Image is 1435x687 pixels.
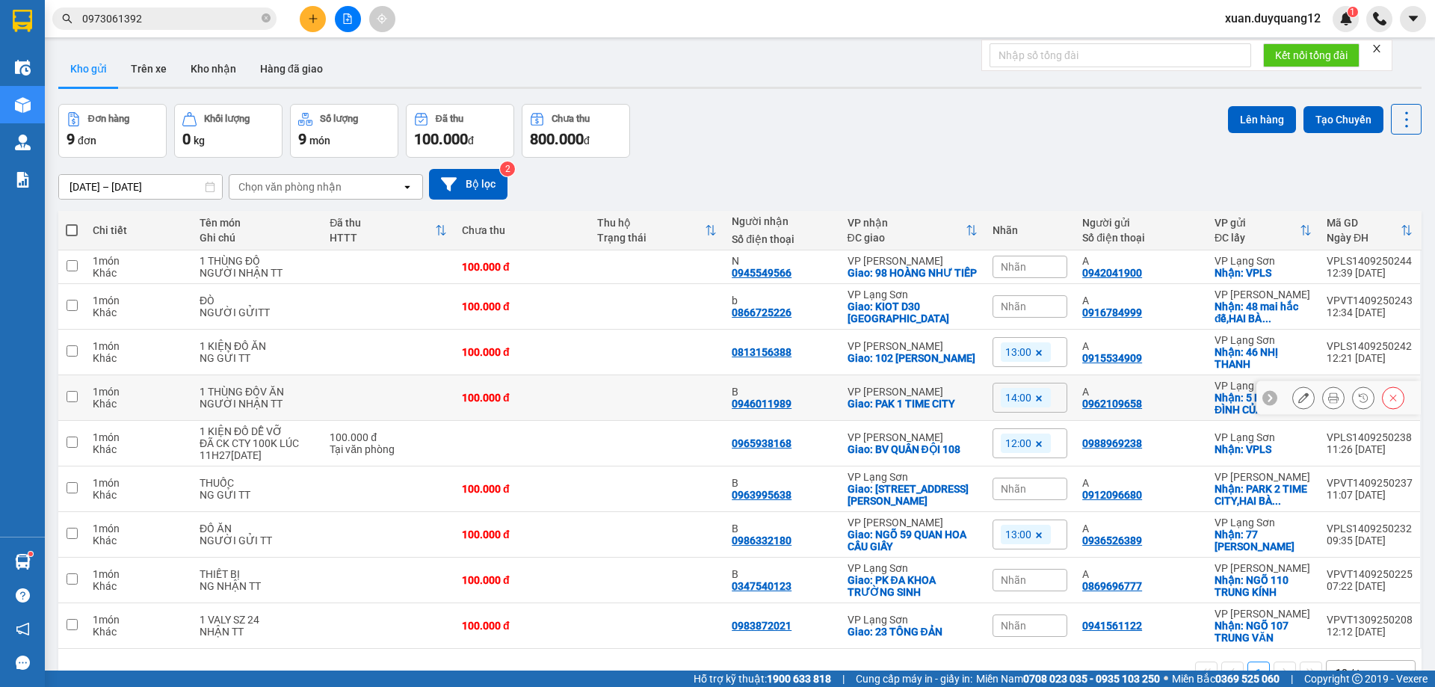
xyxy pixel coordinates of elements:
[522,104,630,158] button: Chưa thu800.000đ
[848,614,978,626] div: VP Lạng Sơn
[93,340,185,352] div: 1 món
[1371,43,1382,54] span: close
[848,232,966,244] div: ĐC giao
[1228,106,1296,133] button: Lên hàng
[58,51,119,87] button: Kho gửi
[1082,523,1200,534] div: A
[200,217,315,229] div: Tên món
[462,483,582,495] div: 100.000 đ
[1005,528,1031,541] span: 13:00
[1327,534,1413,546] div: 09:35 [DATE]
[694,671,831,687] span: Hỗ trợ kỹ thuật:
[530,130,584,148] span: 800.000
[1215,431,1312,443] div: VP Lạng Sơn
[732,386,832,398] div: B
[848,443,978,455] div: Giao: BV QUÂN ĐỘI 108
[93,352,185,364] div: Khác
[732,580,791,592] div: 0347540123
[1082,352,1142,364] div: 0915534909
[1215,483,1312,507] div: Nhận: PARK 2 TIME CITY,HAI BÀ TRƯNG,HÀ NỘI
[342,13,353,24] span: file-add
[369,6,395,32] button: aim
[1082,217,1200,229] div: Người gửi
[848,289,978,301] div: VP Lạng Sơn
[1319,211,1420,250] th: Toggle SortBy
[1082,255,1200,267] div: A
[1001,301,1026,312] span: Nhãn
[15,97,31,113] img: warehouse-icon
[1327,255,1413,267] div: VPLS1409250244
[174,104,283,158] button: Khối lượng0kg
[1082,295,1200,306] div: A
[200,523,315,534] div: ĐỒ ĂN
[732,568,832,580] div: B
[28,552,33,556] sup: 1
[584,135,590,147] span: đ
[330,217,435,229] div: Đã thu
[1327,352,1413,364] div: 12:21 [DATE]
[1327,232,1401,244] div: Ngày ĐH
[1215,620,1312,644] div: Nhận: NGÕ 107 TRUNG VĂN
[78,135,96,147] span: đơn
[1327,626,1413,638] div: 12:12 [DATE]
[200,306,315,318] div: NGƯỜI GỬITT
[1348,7,1358,17] sup: 1
[732,267,791,279] div: 0945549566
[248,51,335,87] button: Hàng đã giao
[1272,495,1281,507] span: ...
[1339,12,1353,25] img: icon-new-feature
[732,233,832,245] div: Số điện thoại
[848,431,978,443] div: VP [PERSON_NAME]
[58,104,167,158] button: Đơn hàng9đơn
[1327,340,1413,352] div: VPLS1409250242
[1215,301,1312,324] div: Nhận: 48 mai hắc đế,HAI BÀ TRƯNG,HÀ NỘI
[1215,392,1312,416] div: Nhận: 5 LƯƠNG ĐÌNH CỦA
[1327,431,1413,443] div: VPLS1409250238
[15,135,31,150] img: warehouse-icon
[1215,289,1312,301] div: VP [PERSON_NAME]
[1336,665,1382,680] div: 10 / trang
[1291,671,1293,687] span: |
[462,346,582,358] div: 100.000 đ
[1001,574,1026,586] span: Nhãn
[1082,620,1142,632] div: 0941561122
[732,398,791,410] div: 0946011989
[732,215,832,227] div: Người nhận
[200,340,315,352] div: 1 KIỆN ĐỒ ĂN
[732,489,791,501] div: 0963995638
[320,114,358,124] div: Số lượng
[93,295,185,306] div: 1 món
[1213,9,1333,28] span: xuan.duyquang12
[1373,12,1386,25] img: phone-icon
[848,626,978,638] div: Giao: 23 TÔNG ĐẢN
[840,211,986,250] th: Toggle SortBy
[468,135,474,147] span: đ
[1005,345,1031,359] span: 13:00
[179,51,248,87] button: Kho nhận
[1407,12,1420,25] span: caret-down
[1292,386,1315,409] div: Sửa đơn hàng
[1082,386,1200,398] div: A
[848,471,978,483] div: VP Lạng Sơn
[1327,614,1413,626] div: VPVT1309250208
[597,217,706,229] div: Thu hộ
[93,224,185,236] div: Chi tiết
[462,529,582,540] div: 100.000 đ
[1215,232,1300,244] div: ĐC lấy
[1215,380,1312,392] div: VP Lạng Sơn
[1082,267,1142,279] div: 0942041900
[552,114,590,124] div: Chưa thu
[300,6,326,32] button: plus
[1082,340,1200,352] div: A
[200,352,315,364] div: NG GỬI TT
[1327,523,1413,534] div: VPLS1409250232
[93,431,185,443] div: 1 món
[262,12,271,26] span: close-circle
[1082,232,1200,244] div: Số điện thoại
[13,10,32,32] img: logo-vxr
[1327,306,1413,318] div: 12:34 [DATE]
[848,574,978,598] div: Giao: PK ĐA KHOA TRƯỜNG SINH
[848,340,978,352] div: VP [PERSON_NAME]
[1215,217,1300,229] div: VP gửi
[200,398,315,410] div: NGƯỜI NHẬN TT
